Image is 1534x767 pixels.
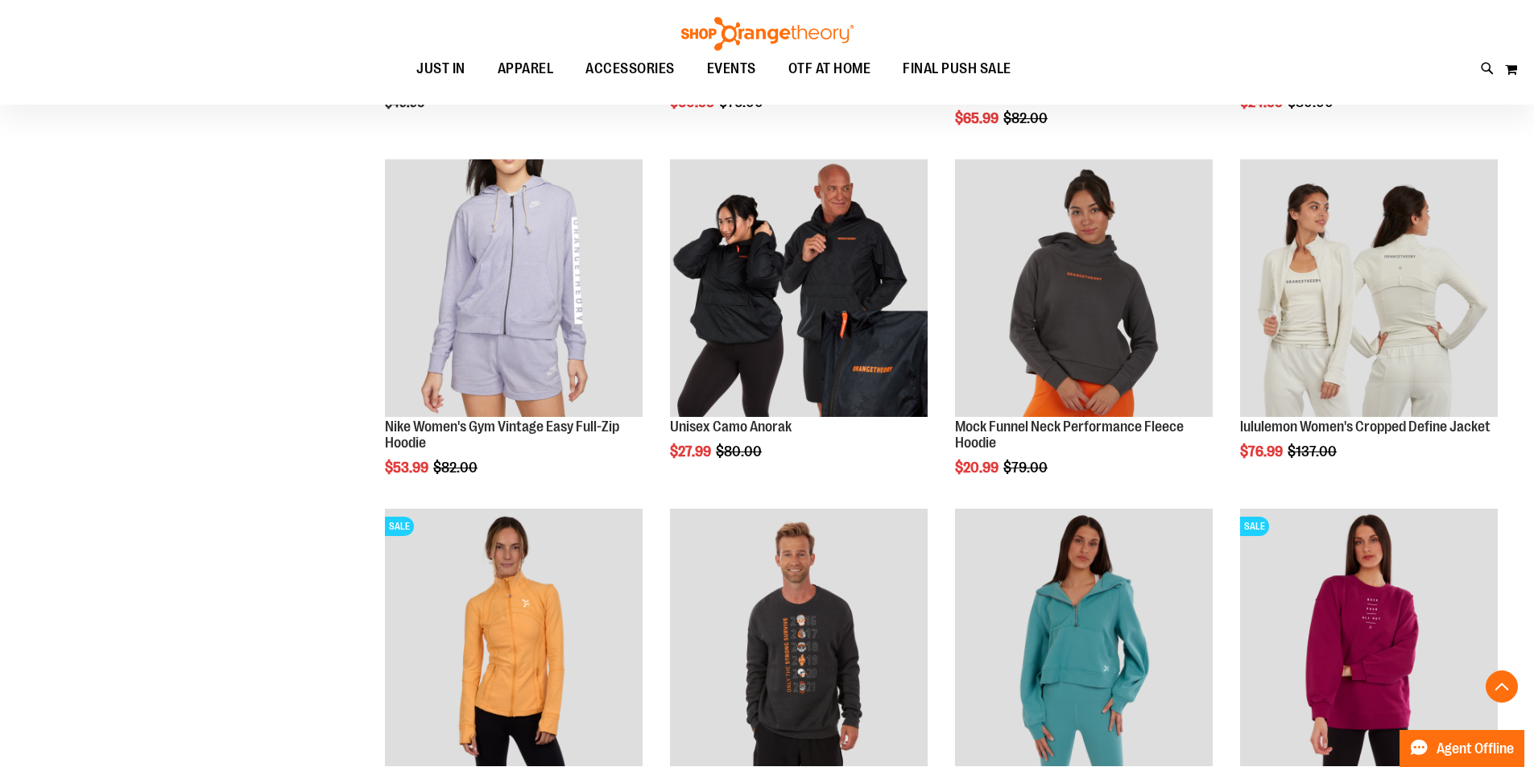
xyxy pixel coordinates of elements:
[1288,443,1339,460] span: $137.00
[947,151,1221,516] div: product
[955,110,1001,126] span: $65.99
[1240,419,1491,435] a: lululemon Women's Cropped Define Jacket
[788,51,871,87] span: OTF AT HOME
[1240,443,1285,460] span: $76.99
[670,443,713,460] span: $27.99
[670,419,792,435] a: Unisex Camo Anorak
[377,151,651,516] div: product
[679,17,856,51] img: Shop Orangetheory
[955,419,1184,451] a: Mock Funnel Neck Performance Fleece Hoodie
[1240,517,1269,536] span: SALE
[662,151,936,501] div: product
[1232,151,1506,501] div: product
[955,509,1213,766] img: Product image for lululemon Womens Scuba Oversized Half Zip
[385,159,643,419] a: Product image for Nike Gym Vintage Easy Full Zip Hoodie
[716,443,764,460] span: $80.00
[585,51,675,87] span: ACCESSORIES
[385,159,643,417] img: Product image for Nike Gym Vintage Easy Full Zip Hoodie
[1003,110,1050,126] span: $82.00
[498,51,554,87] span: APPAREL
[385,517,414,536] span: SALE
[670,159,928,417] img: Product image for Unisex Camo Anorak
[1003,460,1050,476] span: $79.00
[955,460,1001,476] span: $20.99
[955,159,1213,419] a: Product image for Mock Funnel Neck Performance Fleece Hoodie
[1437,741,1514,757] span: Agent Offline
[1486,670,1518,703] button: Back To Top
[670,509,928,766] img: Product image for Unisex Heritage Hell Week Crewneck Sweatshirt
[385,460,431,476] span: $53.99
[903,51,1011,87] span: FINAL PUSH SALE
[385,509,643,766] img: Product image for lululemon Define Jacket
[1240,159,1498,419] a: Product image for lululemon Define Jacket Cropped
[670,159,928,419] a: Product image for Unisex Camo Anorak
[433,460,480,476] span: $82.00
[1400,730,1524,767] button: Agent Offline
[707,51,756,87] span: EVENTS
[1240,159,1498,417] img: Product image for lululemon Define Jacket Cropped
[955,159,1213,417] img: Product image for Mock Funnel Neck Performance Fleece Hoodie
[385,419,619,451] a: Nike Women's Gym Vintage Easy Full-Zip Hoodie
[1240,509,1498,766] img: Product image for lululemon Womens Perfectly Oversized Crew
[416,51,465,87] span: JUST IN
